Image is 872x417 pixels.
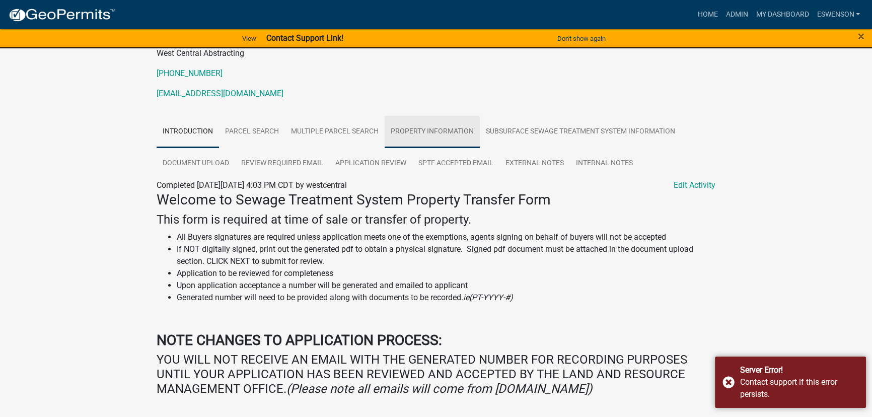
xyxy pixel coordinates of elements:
[570,148,639,180] a: Internal Notes
[740,376,858,400] div: Contact support if this error persists.
[858,29,864,43] span: ×
[286,382,592,396] i: (Please note all emails will come from [DOMAIN_NAME])
[157,148,235,180] a: Document Upload
[157,332,442,349] strong: NOTE CHANGES TO APPLICATION PROCESS:
[693,5,721,24] a: Home
[157,89,283,98] a: [EMAIL_ADDRESS][DOMAIN_NAME]
[235,148,329,180] a: Review Required Email
[858,30,864,42] button: Close
[177,267,715,280] li: Application to be reviewed for completeness
[177,292,715,304] li: Generated number will need to be provided along with documents to be recorded.
[157,191,715,208] h3: Welcome to Sewage Treatment System Property Transfer Form
[385,116,480,148] a: Property Information
[177,231,715,243] li: All Buyers signatures are required unless application meets one of the exemptions, agents signing...
[157,116,219,148] a: Introduction
[553,30,610,47] button: Don't show again
[674,179,715,191] a: Edit Activity
[463,293,513,302] i: ie(PT-YYYY-#)
[329,148,412,180] a: Application Review
[157,180,347,190] span: Completed [DATE][DATE] 4:03 PM CDT by westcentral
[740,364,858,376] div: Server Error!
[219,116,285,148] a: Parcel search
[157,213,715,227] h4: This form is required at time of sale or transfer of property.
[157,353,715,396] h4: YOU WILL NOT RECEIVE AN EMAIL WITH THE GENERATED NUMBER FOR RECORDING PURPOSES UNTIL YOUR APPLICA...
[752,5,813,24] a: My Dashboard
[266,33,343,43] strong: Contact Support Link!
[499,148,570,180] a: External Notes
[238,30,260,47] a: View
[480,116,681,148] a: Subsurface Sewage Treatment System Information
[285,116,385,148] a: Multiple Parcel Search
[177,280,715,292] li: Upon application acceptance a number will be generated and emailed to applicant
[721,5,752,24] a: Admin
[157,47,715,59] p: West Central Abstracting
[813,5,864,24] a: eswenson
[157,68,223,78] a: [PHONE_NUMBER]
[177,243,715,267] li: If NOT digitally signed, print out the generated pdf to obtain a physical signature. Signed pdf d...
[412,148,499,180] a: SPTF Accepted Email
